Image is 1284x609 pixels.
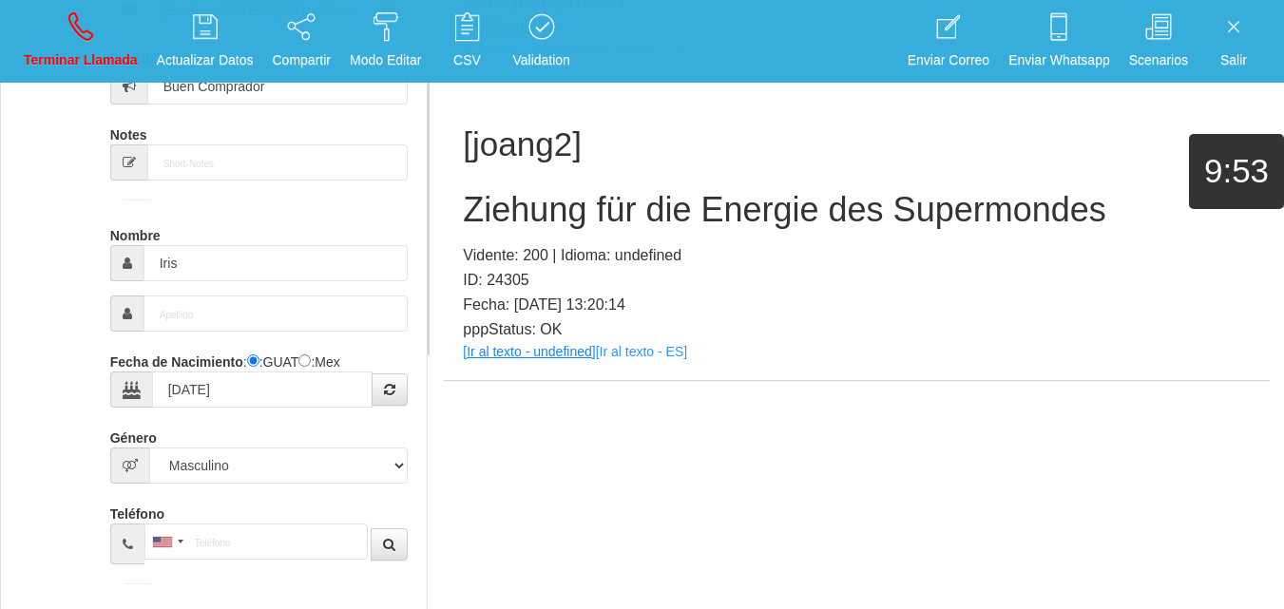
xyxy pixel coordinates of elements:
a: Compartir [266,6,337,77]
a: Terminar Llamada [17,6,144,77]
h1: 9:53 [1189,153,1284,190]
a: [Ir al texto - ES] [596,344,687,359]
p: Modo Editar [350,49,421,71]
p: Actualizar Datos [157,49,254,71]
a: Enviar Whatsapp [1002,6,1117,77]
div: United States: +1 [145,524,189,559]
a: CSV [433,6,500,77]
input: Nombre [144,245,409,281]
p: Enviar Whatsapp [1008,49,1110,71]
label: Teléfono [110,498,164,523]
p: Salir [1207,49,1260,71]
p: Enviar Correo [908,49,989,71]
input: Short-Notes [147,144,409,181]
input: Sensibilidad [147,68,409,105]
p: pppStatus: OK [463,317,1251,342]
h2: Ziehung für die Energie des Supermondes [463,191,1251,229]
a: [Ir al texto - undefined] [463,344,595,359]
label: Nombre [110,219,161,245]
p: Terminar Llamada [24,49,138,71]
input: Apellido [144,295,409,332]
a: Salir [1200,6,1267,77]
a: Actualizar Datos [150,6,260,77]
input: :Yuca-Mex [298,354,311,367]
a: Modo Editar [343,6,428,77]
p: ID: 24305 [463,268,1251,293]
p: Scenarios [1129,49,1188,71]
h1: [joang2] [463,126,1251,163]
label: Fecha de Nacimiento [110,346,243,371]
a: Enviar Correo [901,6,996,77]
p: Compartir [273,49,331,71]
label: Género [110,422,157,447]
input: Teléfono [144,523,368,560]
input: :Quechi GUAT [247,354,259,367]
p: Validation [512,49,569,71]
a: Validation [506,6,576,77]
p: Vidente: 200 | Idioma: undefined [463,243,1251,268]
a: Scenarios [1122,6,1195,77]
p: Fecha: [DATE] 13:20:14 [463,293,1251,317]
label: Notes [110,119,147,144]
p: CSV [440,49,493,71]
div: : :GUAT :Mex [110,346,409,408]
